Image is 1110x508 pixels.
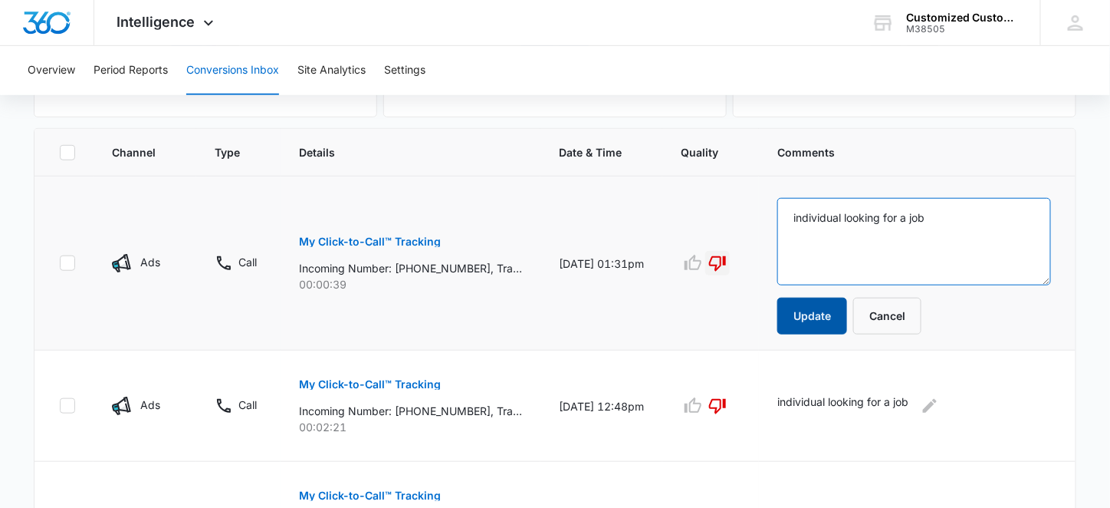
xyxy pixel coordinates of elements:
[238,397,257,413] p: Call
[297,46,366,95] button: Site Analytics
[299,403,522,419] p: Incoming Number: [PHONE_NUMBER], Tracking Number: [PHONE_NUMBER], Ring To: [PHONE_NUMBER], Caller...
[299,419,522,435] p: 00:02:21
[299,276,522,292] p: 00:00:39
[299,144,500,160] span: Details
[112,144,156,160] span: Channel
[906,12,1018,24] div: account name
[299,490,441,501] p: My Click-to-Call™ Tracking
[299,236,441,247] p: My Click-to-Call™ Tracking
[238,254,257,270] p: Call
[559,144,622,160] span: Date & Time
[777,298,847,335] button: Update
[215,144,240,160] span: Type
[540,176,662,351] td: [DATE] 01:31pm
[384,46,425,95] button: Settings
[28,46,75,95] button: Overview
[853,298,921,335] button: Cancel
[299,379,441,390] p: My Click-to-Call™ Tracking
[777,394,908,418] p: individual looking for a job
[681,144,718,160] span: Quality
[299,260,522,276] p: Incoming Number: [PHONE_NUMBER], Tracking Number: [PHONE_NUMBER], Ring To: [PHONE_NUMBER], Caller...
[918,394,942,418] button: Edit Comments
[540,351,662,462] td: [DATE] 12:48pm
[906,24,1018,35] div: account id
[186,46,279,95] button: Conversions Inbox
[299,366,441,403] button: My Click-to-Call™ Tracking
[777,144,1029,160] span: Comments
[140,397,160,413] p: Ads
[777,198,1051,285] textarea: individual looking for a job
[299,223,441,260] button: My Click-to-Call™ Tracking
[94,46,168,95] button: Period Reports
[140,254,160,270] p: Ads
[117,14,195,30] span: Intelligence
